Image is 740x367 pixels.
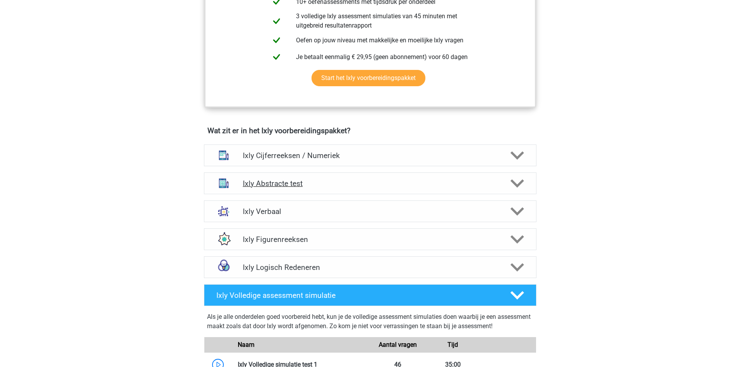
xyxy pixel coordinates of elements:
div: Naam [232,340,370,350]
h4: Ixly Figurenreeksen [243,235,497,244]
h4: Ixly Verbaal [243,207,497,216]
img: cijferreeksen [214,145,234,165]
h4: Ixly Abstracte test [243,179,497,188]
div: Aantal vragen [370,340,425,350]
img: analogieen [214,201,234,221]
a: Start het Ixly voorbereidingspakket [312,70,425,86]
img: syllogismen [214,257,234,277]
a: syllogismen Ixly Logisch Redeneren [201,256,540,278]
h4: Wat zit er in het Ixly voorbereidingspakket? [207,126,533,135]
div: Tijd [425,340,481,350]
div: Als je alle onderdelen goed voorbereid hebt, kun je de volledige assessment simulaties doen waarb... [207,312,533,334]
a: figuurreeksen Ixly Figurenreeksen [201,228,540,250]
h4: Ixly Logisch Redeneren [243,263,497,272]
h4: Ixly Volledige assessment simulatie [216,291,498,300]
h4: Ixly Cijferreeksen / Numeriek [243,151,497,160]
img: figuurreeksen [214,229,234,249]
a: Ixly Volledige assessment simulatie [201,284,540,306]
a: analogieen Ixly Verbaal [201,200,540,222]
a: abstracte matrices Ixly Abstracte test [201,172,540,194]
img: abstracte matrices [214,173,234,193]
a: cijferreeksen Ixly Cijferreeksen / Numeriek [201,144,540,166]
